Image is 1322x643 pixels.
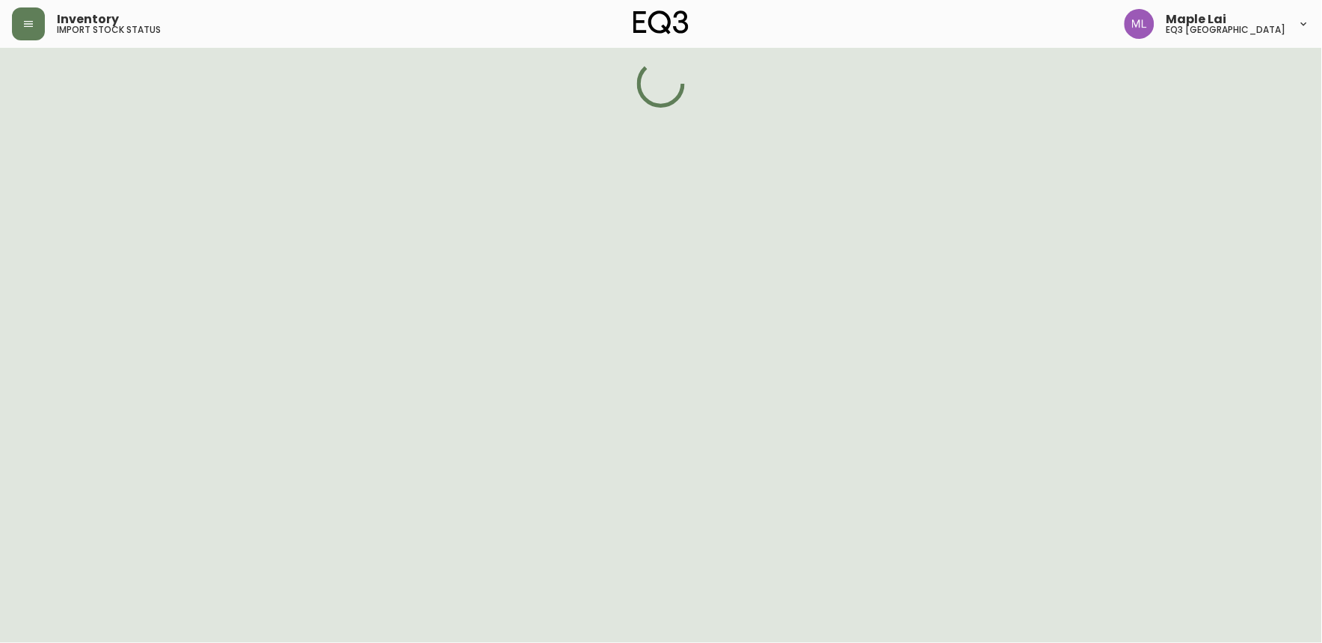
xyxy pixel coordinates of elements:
span: Inventory [57,13,119,25]
span: Maple Lai [1166,13,1227,25]
h5: import stock status [57,25,161,34]
img: 61e28cffcf8cc9f4e300d877dd684943 [1125,9,1155,39]
h5: eq3 [GEOGRAPHIC_DATA] [1166,25,1286,34]
img: logo [633,10,689,34]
